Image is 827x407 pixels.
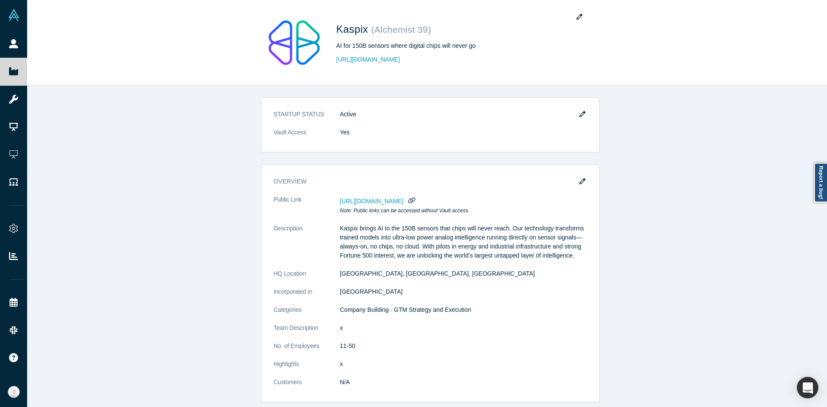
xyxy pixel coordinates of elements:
[8,386,20,398] img: Anna Sanchez's Account
[340,128,587,137] dd: Yes
[274,269,340,287] dt: HQ Location
[274,305,340,323] dt: Categories
[340,306,471,313] span: Company Building · GTM Strategy and Execution
[274,323,340,342] dt: Team Description
[340,342,587,351] dd: 11-50
[340,208,469,214] em: Note: Public links can be accessed without Vault access.
[336,41,578,50] div: AI for 150B sensors where digital chips will never go
[340,360,587,369] p: x
[274,287,340,305] dt: Incorporated in
[336,55,400,64] a: [URL][DOMAIN_NAME]
[814,163,827,202] a: Report a bug!
[274,177,575,186] h3: overview
[371,25,431,34] small: ( Alchemist 39 )
[8,9,20,21] img: Alchemist Vault Logo
[340,110,587,119] dd: Active
[274,128,340,146] dt: Vault Access
[340,269,587,278] dd: [GEOGRAPHIC_DATA], [GEOGRAPHIC_DATA], [GEOGRAPHIC_DATA]
[274,224,340,269] dt: Description
[264,12,324,73] img: Kaspix's Logo
[340,323,587,332] p: x
[340,378,587,387] dd: N/A
[340,198,404,205] span: [URL][DOMAIN_NAME]
[274,195,302,204] span: Public Link
[340,224,587,260] p: Kaspix brings AI to the 150B sensors that chips will never reach. Our technology transforms train...
[274,360,340,378] dt: Highlights
[336,23,371,35] span: Kaspix
[340,287,587,296] dd: [GEOGRAPHIC_DATA]
[274,342,340,360] dt: No. of Employees
[274,378,340,396] dt: Customers
[274,110,340,128] dt: STARTUP STATUS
